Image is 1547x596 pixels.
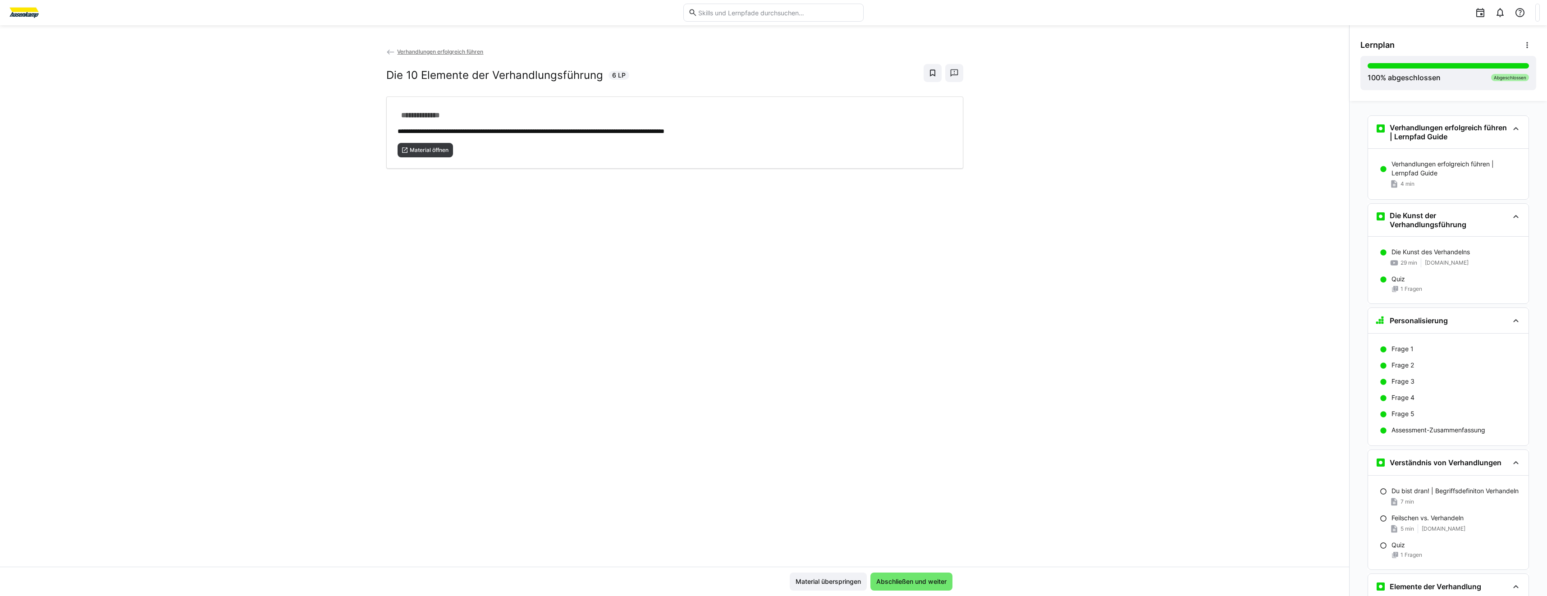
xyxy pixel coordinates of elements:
span: Verhandlungen erfolgreich führen [397,48,483,55]
p: Du bist dran! | Begriffsdefiniton Verhandeln [1391,486,1519,495]
h3: Personalisierung [1390,316,1448,325]
span: [DOMAIN_NAME] [1425,259,1469,266]
p: Verhandlungen erfolgreich führen | Lernpfad Guide [1391,160,1521,178]
span: Material überspringen [794,577,862,586]
p: Frage 1 [1391,344,1414,353]
button: Material überspringen [790,573,867,591]
p: Quiz [1391,541,1405,550]
h3: Verständnis von Verhandlungen [1390,458,1501,467]
span: 6 LP [612,71,626,80]
div: % abgeschlossen [1368,72,1441,83]
h3: Die Kunst der Verhandlungsführung [1390,211,1509,229]
input: Skills und Lernpfade durchsuchen… [697,9,859,17]
span: Lernplan [1360,40,1395,50]
span: Abschließen und weiter [875,577,948,586]
h3: Verhandlungen erfolgreich führen | Lernpfad Guide [1390,123,1509,141]
button: Material öffnen [398,143,453,157]
span: 29 min [1401,259,1417,266]
span: 4 min [1401,180,1414,188]
h3: Elemente der Verhandlung [1390,582,1481,591]
span: [DOMAIN_NAME] [1422,525,1465,532]
span: 100 [1368,73,1380,82]
p: Frage 2 [1391,361,1414,370]
div: Abgeschlossen [1491,74,1529,81]
p: Frage 5 [1391,409,1414,418]
span: 5 min [1401,525,1414,532]
p: Assessment-Zusammenfassung [1391,426,1485,435]
a: Verhandlungen erfolgreich führen [386,48,484,55]
span: 1 Fragen [1401,551,1422,559]
span: 1 Fragen [1401,285,1422,293]
button: Abschließen und weiter [870,573,952,591]
p: Frage 3 [1391,377,1414,386]
span: 7 min [1401,498,1414,505]
span: Material öffnen [409,147,449,154]
p: Frage 4 [1391,393,1414,402]
p: Die Kunst des Verhandelns [1391,248,1470,257]
h2: Die 10 Elemente der Verhandlungsführung [386,69,603,82]
p: Quiz [1391,275,1405,284]
p: Feilschen vs. Verhandeln [1391,513,1464,523]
